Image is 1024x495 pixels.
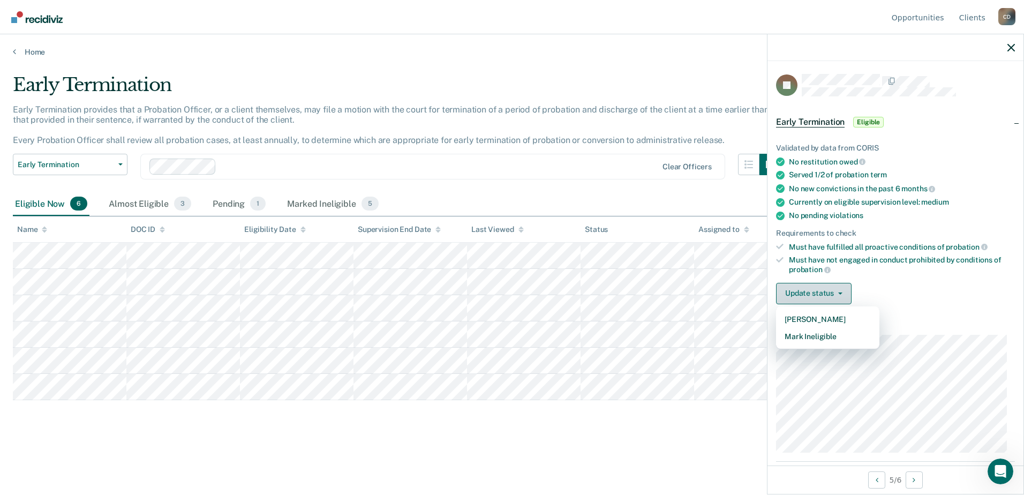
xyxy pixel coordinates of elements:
[776,283,852,304] button: Update status
[662,162,712,171] div: Clear officers
[358,225,441,234] div: Supervision End Date
[868,471,885,489] button: Previous Opportunity
[585,225,608,234] div: Status
[17,225,47,234] div: Name
[13,74,781,104] div: Early Termination
[988,459,1013,484] iframe: Intercom live chat
[776,321,1015,331] dt: Supervision
[13,47,1011,57] a: Home
[776,144,1015,153] div: Validated by data from CORIS
[776,117,845,127] span: Early Termination
[906,471,923,489] button: Next Opportunity
[870,170,887,179] span: term
[921,198,948,206] span: medium
[776,229,1015,238] div: Requirements to check
[285,192,381,216] div: Marked Ineligible
[776,306,879,349] div: Dropdown Menu
[789,256,1015,274] div: Must have not engaged in conduct prohibited by conditions of
[998,8,1015,25] button: Profile dropdown button
[789,198,1015,207] div: Currently on eligible supervision level:
[362,197,379,211] span: 5
[776,311,879,328] button: [PERSON_NAME]
[901,184,935,193] span: months
[250,197,266,211] span: 1
[789,157,1015,167] div: No restitution
[839,157,865,166] span: owed
[13,192,89,216] div: Eligible Now
[776,328,879,345] button: Mark Ineligible
[471,225,523,234] div: Last Viewed
[767,466,1023,494] div: 5 / 6
[13,104,769,146] p: Early Termination provides that a Probation Officer, or a client themselves, may file a motion wi...
[11,11,63,23] img: Recidiviz
[107,192,193,216] div: Almost Eligible
[789,265,831,274] span: probation
[789,242,1015,252] div: Must have fulfilled all proactive conditions of
[698,225,749,234] div: Assigned to
[210,192,268,216] div: Pending
[789,170,1015,179] div: Served 1/2 of probation
[998,8,1015,25] div: C D
[174,197,191,211] span: 3
[131,225,165,234] div: DOC ID
[767,105,1023,139] div: Early TerminationEligible
[70,197,87,211] span: 6
[789,211,1015,220] div: No pending
[789,184,1015,193] div: No new convictions in the past 6
[18,160,114,169] span: Early Termination
[946,243,988,251] span: probation
[244,225,306,234] div: Eligibility Date
[853,117,884,127] span: Eligible
[830,211,863,220] span: violations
